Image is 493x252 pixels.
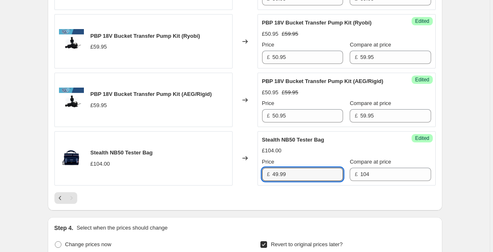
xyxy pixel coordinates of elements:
div: £59.95 [91,101,107,110]
p: Select when the prices should change [76,224,167,232]
strike: £59.95 [282,30,298,38]
span: £ [267,113,270,119]
button: Previous [54,192,66,204]
span: Change prices now [65,241,111,247]
span: Revert to original prices later? [271,241,343,247]
span: Compare at price [350,100,391,106]
span: PBP 18V Bucket Transfer Pump Kit (AEG/Rigid) [262,78,383,84]
span: £ [267,54,270,60]
img: 1_96e64d99-1cab-40ea-8cea-1720e4ea34f3_80x.png [59,146,84,171]
strike: £59.95 [282,88,298,97]
div: £104.00 [262,147,282,155]
span: £ [267,171,270,177]
div: £50.95 [262,88,279,97]
div: £59.95 [91,43,107,51]
span: Price [262,100,275,106]
span: £ [355,113,358,119]
span: Compare at price [350,159,391,165]
span: Stealth NB50 Tester Bag [262,137,324,143]
div: £50.95 [262,30,279,38]
span: PBP 18V Bucket Transfer Pump Kit (AEG/Rigid) [91,91,212,97]
span: £ [355,54,358,60]
span: Price [262,42,275,48]
span: Stealth NB50 Tester Bag [91,149,153,156]
span: PBP 18V Bucket Transfer Pump Kit (Ryobi) [262,20,372,26]
span: Compare at price [350,42,391,48]
span: £ [355,171,358,177]
span: Price [262,159,275,165]
h2: Step 4. [54,224,74,232]
span: Edited [415,18,429,24]
span: PBP 18V Bucket Transfer Pump Kit (Ryobi) [91,33,200,39]
div: £104.00 [91,160,110,168]
span: Edited [415,76,429,83]
img: brandedimages4_80x.png [59,88,84,113]
img: brandedimages4_80x.png [59,29,84,54]
nav: Pagination [54,192,77,204]
span: Edited [415,135,429,142]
